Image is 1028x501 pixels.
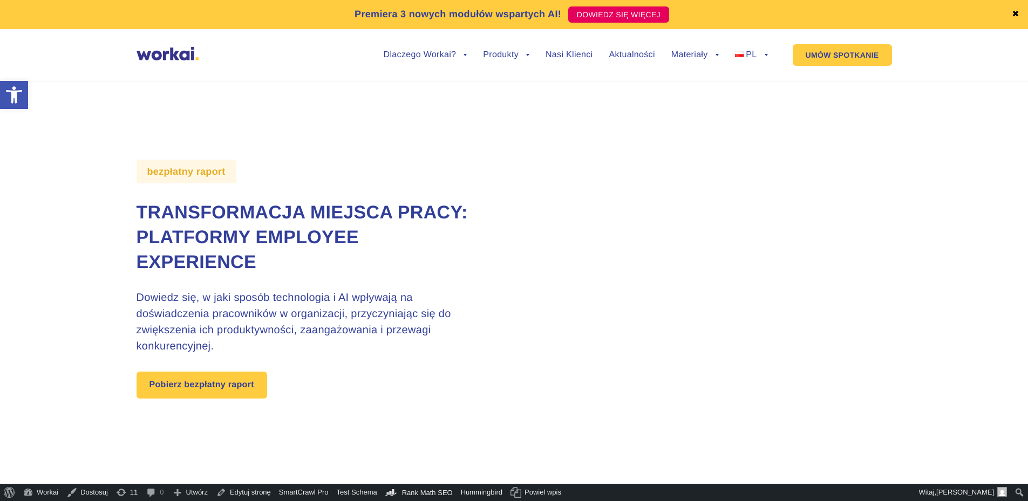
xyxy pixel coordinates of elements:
[936,488,994,496] span: [PERSON_NAME]
[671,51,719,59] a: Materiały
[746,50,757,59] span: PL
[212,484,275,501] a: Edytuj stronę
[186,484,208,501] span: Utwórz
[793,44,892,66] a: UMÓW SPOTKANIE
[137,290,484,354] h3: Dowiedz się, w jaki sposób technologia i AI wpływają na doświadczenia pracowników w organizacji, ...
[160,484,164,501] span: 0
[63,484,112,501] a: Dostosuj
[525,484,561,501] span: Powiel wpis
[457,484,507,501] a: Hummingbird
[483,51,529,59] a: Produkty
[130,484,138,501] span: 11
[1012,10,1019,19] a: ✖
[915,484,1011,501] a: Witaj,
[384,51,467,59] a: Dlaczego Workai?
[137,201,484,275] h1: Transformacja Miejsca Pracy: Platformy Employee Experience
[19,484,63,501] a: Workai
[137,372,267,399] a: Pobierz bezpłatny raport
[355,7,561,22] p: Premiera 3 nowych modułów wspartych AI!
[546,51,593,59] a: Nasi Klienci
[275,484,333,501] a: SmartCrawl Pro
[568,6,669,23] a: DOWIEDZ SIĘ WIĘCEJ
[333,484,382,501] a: Test Schema
[382,484,457,501] a: Kokpit Rank Math
[402,489,453,497] span: Rank Math SEO
[137,160,236,183] label: bezpłatny raport
[609,51,655,59] a: Aktualności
